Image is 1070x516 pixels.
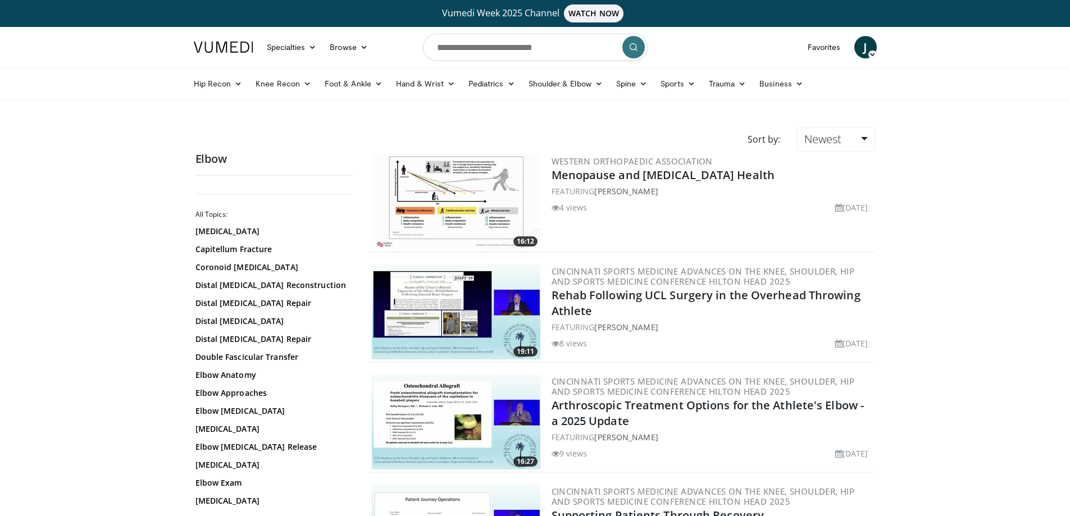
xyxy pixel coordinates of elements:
span: 16:12 [513,236,538,246]
a: Vumedi Week 2025 ChannelWATCH NOW [195,4,875,22]
a: Capitellum Fracture [195,244,347,255]
div: FEATURING [552,185,873,197]
a: Newest [797,127,875,152]
a: Elbow Exam [195,477,347,488]
a: [PERSON_NAME] [594,432,658,442]
img: 89553c90-5087-475f-91cf-48de66148940.300x170_q85_crop-smart_upscale.jpg [372,374,540,469]
a: Hip Recon [187,72,249,95]
a: Foot & Ankle [318,72,389,95]
div: Sort by: [739,127,789,152]
a: [MEDICAL_DATA] [195,459,347,471]
a: Sports [654,72,702,95]
a: Menopause and [MEDICAL_DATA] Health [552,167,775,182]
a: Specialties [260,36,324,58]
div: FEATURING [552,321,873,333]
a: [MEDICAL_DATA] [195,226,347,237]
img: VuMedi Logo [194,42,253,53]
span: Newest [804,131,841,147]
a: Distal [MEDICAL_DATA] Repair [195,334,347,345]
a: Cincinnati Sports Medicine Advances on the Knee, Shoulder, Hip and Sports Medicine Conference Hil... [552,486,855,507]
a: Spine [609,72,654,95]
a: Coronoid [MEDICAL_DATA] [195,262,347,273]
a: [MEDICAL_DATA] [195,495,347,506]
a: 19:11 [372,264,540,359]
a: Business [753,72,810,95]
a: Elbow [MEDICAL_DATA] [195,405,347,417]
li: 9 views [552,447,588,459]
a: Cincinnati Sports Medicine Advances on the Knee, Shoulder, Hip and Sports Medicine Conference Hil... [552,266,855,287]
a: [PERSON_NAME] [594,186,658,197]
a: 16:27 [372,374,540,469]
a: Browse [323,36,375,58]
a: Western Orthopaedic Association [552,156,713,167]
a: Pediatrics [462,72,522,95]
h2: All Topics: [195,210,350,219]
span: WATCH NOW [564,4,623,22]
a: Elbow Anatomy [195,369,347,381]
li: [DATE] [835,337,868,349]
a: Hand & Wrist [389,72,462,95]
a: [MEDICAL_DATA] [195,423,347,435]
a: Elbow [MEDICAL_DATA] Release [195,441,347,453]
a: Trauma [702,72,753,95]
span: 16:27 [513,456,538,467]
a: Knee Recon [249,72,318,95]
a: Favorites [801,36,848,58]
span: 19:11 [513,346,538,357]
a: Elbow Approaches [195,387,347,399]
a: Shoulder & Elbow [522,72,609,95]
a: Rehab Following UCL Surgery in the Overhead Throwing Athlete [552,287,860,318]
li: 8 views [552,337,588,349]
img: 6292abac-26da-42d8-beae-32fe98254ea7.300x170_q85_crop-smart_upscale.jpg [372,154,540,249]
a: Distal [MEDICAL_DATA] Repair [195,298,347,309]
h2: Elbow [195,152,353,166]
a: [PERSON_NAME] [594,322,658,332]
li: [DATE] [835,447,868,459]
img: 6c2a2174-286d-4067-a4e0-ce15accac28f.300x170_q85_crop-smart_upscale.jpg [372,264,540,359]
div: FEATURING [552,431,873,443]
a: 16:12 [372,154,540,249]
li: 4 views [552,202,588,213]
a: Distal [MEDICAL_DATA] [195,316,347,327]
input: Search topics, interventions [423,34,648,61]
li: [DATE] [835,202,868,213]
a: Cincinnati Sports Medicine Advances on the Knee, Shoulder, Hip and Sports Medicine Conference Hil... [552,376,855,397]
a: Distal [MEDICAL_DATA] Reconstruction [195,280,347,291]
a: J [854,36,877,58]
a: Double Fascicular Transfer [195,351,347,363]
a: Arthroscopic Treatment Options for the Athlete's Elbow - a 2025 Update [552,398,864,428]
